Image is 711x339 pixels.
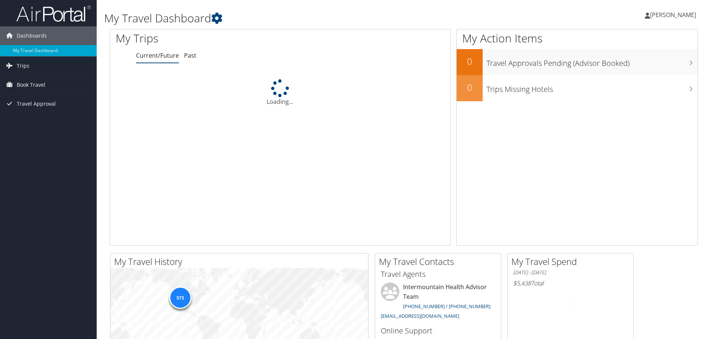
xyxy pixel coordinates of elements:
[457,81,483,94] h2: 0
[650,11,696,19] span: [PERSON_NAME]
[513,279,531,287] span: $5,438
[457,75,698,101] a: 0Trips Missing Hotels
[486,54,698,68] h3: Travel Approvals Pending (Advisor Booked)
[17,76,45,94] span: Book Travel
[379,255,501,268] h2: My Travel Contacts
[513,279,628,287] h6: Total
[513,269,628,276] h6: [DATE] - [DATE]
[381,313,459,319] a: [EMAIL_ADDRESS][DOMAIN_NAME]
[17,57,29,75] span: Trips
[486,80,698,95] h3: Trips Missing Hotels
[457,55,483,68] h2: 0
[116,31,303,46] h1: My Trips
[457,31,698,46] h1: My Action Items
[110,79,450,106] div: Loading...
[169,287,191,309] div: 573
[104,10,504,26] h1: My Travel Dashboard
[377,282,499,322] li: Intermountain Health Advisor Team
[511,255,633,268] h2: My Travel Spend
[381,269,495,279] h3: Travel Agents
[114,255,368,268] h2: My Travel History
[403,303,490,310] a: [PHONE_NUMBER] / [PHONE_NUMBER]
[17,26,47,45] span: Dashboards
[17,95,56,113] span: Travel Approval
[16,5,91,22] img: airportal-logo.png
[457,49,698,75] a: 0Travel Approvals Pending (Advisor Booked)
[645,4,704,26] a: [PERSON_NAME]
[136,51,179,60] a: Current/Future
[184,51,196,60] a: Past
[381,326,495,336] h3: Online Support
